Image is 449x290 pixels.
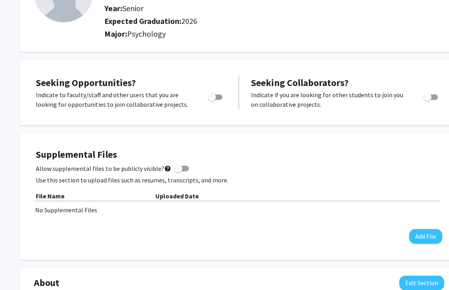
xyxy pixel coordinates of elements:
span: Seeking Opportunities? [36,76,136,89]
b: Uploaded Date [155,192,199,200]
span: 2026 [181,16,197,26]
span: Allow supplemental files to be publicly visible? [36,164,171,173]
span: Psychology [127,29,166,39]
span: Senior [122,3,143,13]
h2: Expected Graduation: [104,16,389,26]
div: Toggle [420,90,442,102]
iframe: Chat [6,254,34,284]
span: Seeking Collaborators? [251,76,349,89]
button: Add File [409,229,442,244]
h2: Major: [104,29,444,39]
b: File Name [36,192,65,200]
div: No Supplemental Files [35,205,443,215]
span: About [34,276,59,290]
p: Indicate if you are looking for other students to join you on collaborative projects. [251,90,408,109]
p: Use this section to upload files such as resumes, transcripts, and more. [36,175,442,185]
div: Toggle [205,90,227,102]
h2: Year: [104,4,389,13]
h4: Supplemental Files [36,149,442,161]
mat-icon: help [164,164,171,173]
p: Indicate to faculty/staff and other users that you are looking for opportunities to join collabor... [36,90,193,109]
